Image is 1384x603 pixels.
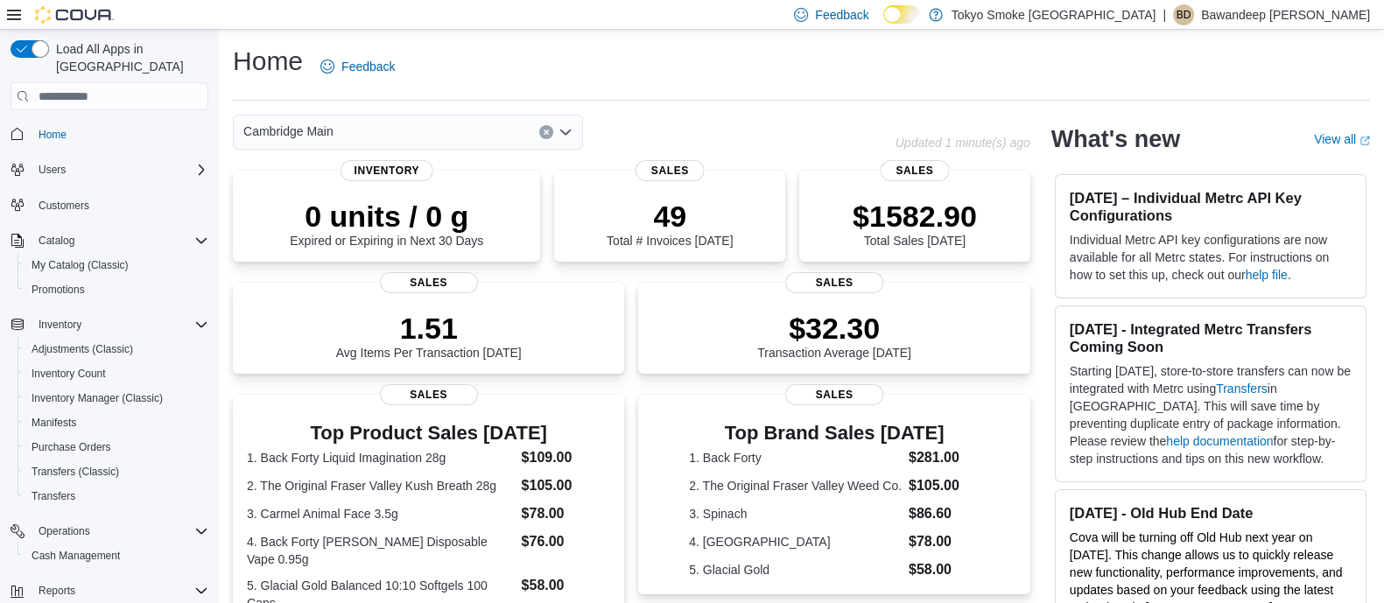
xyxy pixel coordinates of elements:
span: Customers [32,194,208,216]
h3: Top Product Sales [DATE] [247,423,610,444]
dt: 4. [GEOGRAPHIC_DATA] [689,533,902,550]
span: Inventory [32,314,208,335]
span: BD [1177,4,1191,25]
p: 49 [607,199,733,234]
a: My Catalog (Classic) [25,255,136,276]
span: Cambridge Main [243,121,334,142]
a: View allExternal link [1314,132,1370,146]
a: help documentation [1166,434,1273,448]
span: Promotions [25,279,208,300]
span: Purchase Orders [25,437,208,458]
dd: $78.00 [909,531,980,552]
p: 0 units / 0 g [290,199,483,234]
a: Home [32,124,74,145]
span: Transfers (Classic) [32,465,119,479]
h3: [DATE] - Integrated Metrc Transfers Coming Soon [1070,320,1352,355]
span: Purchase Orders [32,440,111,454]
span: Sales [380,272,478,293]
h2: What's new [1051,125,1180,153]
p: Starting [DATE], store-to-store transfers can now be integrated with Metrc using in [GEOGRAPHIC_D... [1070,362,1352,467]
dt: 4. Back Forty [PERSON_NAME] Disposable Vape 0.95g [247,533,515,568]
input: Dark Mode [883,5,920,24]
a: help file [1246,268,1288,282]
span: Manifests [25,412,208,433]
p: | [1163,4,1166,25]
dd: $105.00 [522,475,611,496]
a: Adjustments (Classic) [25,339,140,360]
span: Home [39,128,67,142]
dd: $86.60 [909,503,980,524]
a: Cash Management [25,545,127,566]
button: Inventory [4,312,215,337]
span: Inventory Count [25,363,208,384]
dd: $78.00 [522,503,611,524]
button: Catalog [32,230,81,251]
button: Transfers (Classic) [18,459,215,484]
a: Manifests [25,412,83,433]
h3: [DATE] - Old Hub End Date [1070,504,1352,522]
a: Promotions [25,279,92,300]
span: Inventory Manager (Classic) [25,388,208,409]
p: Bawandeep [PERSON_NAME] [1201,4,1370,25]
span: Cash Management [25,545,208,566]
button: Users [4,158,215,182]
a: Inventory Count [25,363,113,384]
span: Operations [32,521,208,542]
dd: $281.00 [909,447,980,468]
dt: 1. Back Forty [689,449,902,466]
span: Feedback [815,6,868,24]
span: My Catalog (Classic) [32,258,129,272]
img: Cova [35,6,114,24]
span: Users [39,163,66,177]
button: Operations [4,519,215,543]
p: Tokyo Smoke [GEOGRAPHIC_DATA] [952,4,1156,25]
button: Users [32,159,73,180]
div: Expired or Expiring in Next 30 Days [290,199,483,248]
span: Sales [785,384,883,405]
span: My Catalog (Classic) [25,255,208,276]
span: Catalog [32,230,208,251]
dd: $109.00 [522,447,611,468]
a: Feedback [313,49,402,84]
span: Home [32,123,208,144]
span: Load All Apps in [GEOGRAPHIC_DATA] [49,40,208,75]
span: Inventory Manager (Classic) [32,391,163,405]
button: Cash Management [18,543,215,568]
button: Inventory Count [18,361,215,386]
button: Catalog [4,228,215,253]
dd: $58.00 [522,575,611,596]
dt: 2. The Original Fraser Valley Kush Breath 28g [247,477,515,494]
button: Clear input [539,125,553,139]
span: Inventory Count [32,367,106,381]
span: Manifests [32,416,76,430]
span: Cash Management [32,549,120,563]
h3: Top Brand Sales [DATE] [689,423,980,444]
span: Sales [785,272,883,293]
div: Transaction Average [DATE] [757,311,911,360]
button: Operations [32,521,97,542]
span: Operations [39,524,90,538]
span: Inventory [340,160,433,181]
a: Customers [32,195,96,216]
dt: 2. The Original Fraser Valley Weed Co. [689,477,902,494]
p: 1.51 [336,311,522,346]
button: Reports [32,580,82,601]
dt: 3. Carmel Animal Face 3.5g [247,505,515,522]
button: Inventory Manager (Classic) [18,386,215,410]
button: Adjustments (Classic) [18,337,215,361]
button: Customers [4,193,215,218]
a: Transfers [1216,382,1268,396]
dd: $105.00 [909,475,980,496]
button: Manifests [18,410,215,435]
p: Individual Metrc API key configurations are now available for all Metrc states. For instructions ... [1070,231,1352,284]
dd: $76.00 [522,531,611,552]
a: Transfers (Classic) [25,461,126,482]
dt: 3. Spinach [689,505,902,522]
dt: 5. Glacial Gold [689,561,902,578]
div: Total # Invoices [DATE] [607,199,733,248]
button: Transfers [18,484,215,508]
p: Updated 1 minute(s) ago [896,136,1030,150]
dt: 1. Back Forty Liquid Imagination 28g [247,449,515,466]
h3: [DATE] – Individual Metrc API Key Configurations [1070,189,1352,224]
